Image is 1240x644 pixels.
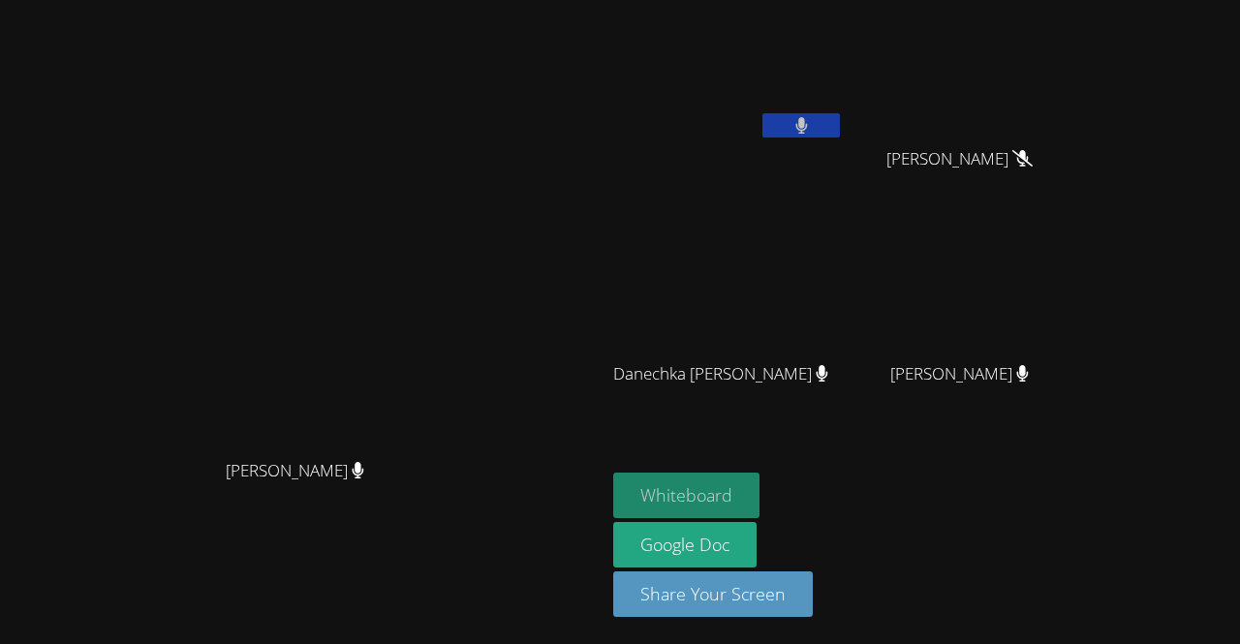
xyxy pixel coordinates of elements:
[613,522,757,567] a: Google Doc
[226,457,364,485] span: [PERSON_NAME]
[613,571,813,617] button: Share Your Screen
[613,473,759,518] button: Whiteboard
[613,360,828,388] span: Danechka [PERSON_NAME]
[890,360,1029,388] span: [PERSON_NAME]
[886,145,1033,173] span: [PERSON_NAME]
